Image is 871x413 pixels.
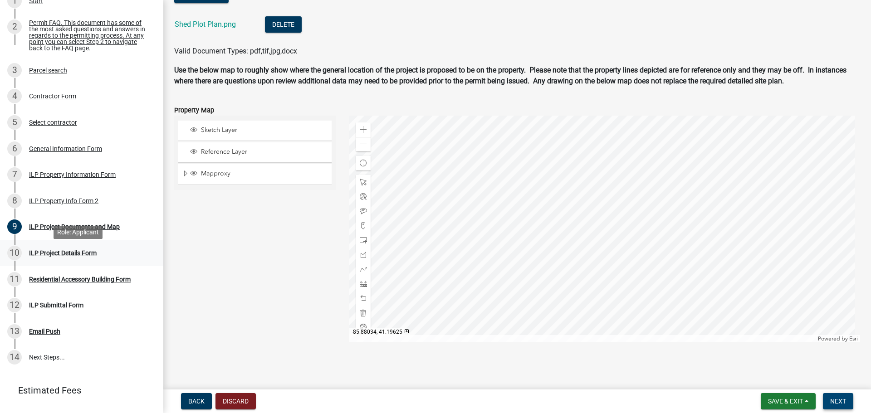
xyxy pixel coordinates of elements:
[29,67,67,73] div: Parcel search
[265,16,302,33] button: Delete
[182,170,189,179] span: Expand
[199,170,328,178] span: Mapproxy
[7,115,22,130] div: 5
[29,328,60,335] div: Email Push
[823,393,853,409] button: Next
[178,164,332,185] li: Mapproxy
[7,167,22,182] div: 7
[356,122,371,137] div: Zoom in
[29,302,83,308] div: ILP Submittal Form
[189,170,328,179] div: Mapproxy
[178,121,332,141] li: Sketch Layer
[188,398,205,405] span: Back
[177,118,333,188] ul: Layer List
[7,298,22,312] div: 12
[761,393,816,409] button: Save & Exit
[174,66,847,85] strong: Use the below map to roughly show where the general location of the project is proposed to be on ...
[29,93,76,99] div: Contractor Form
[7,272,22,287] div: 11
[356,156,371,170] div: Find my location
[174,47,297,55] span: Valid Document Types: pdf,tif,jpg,docx
[7,63,22,78] div: 3
[189,126,328,135] div: Sketch Layer
[181,393,212,409] button: Back
[7,350,22,364] div: 14
[849,335,858,342] a: Esri
[29,224,120,230] div: ILP Project Documents and Map
[7,219,22,234] div: 9
[29,250,97,256] div: ILP Project Details Form
[356,137,371,151] div: Zoom out
[7,19,22,34] div: 2
[7,194,22,208] div: 8
[7,141,22,156] div: 6
[174,107,214,114] label: Property Map
[830,398,846,405] span: Next
[178,142,332,163] li: Reference Layer
[7,89,22,103] div: 4
[29,146,102,152] div: General Information Form
[816,335,860,342] div: Powered by
[54,226,103,239] div: Role: Applicant
[175,20,236,29] a: Shed Plot Plan.png
[215,393,256,409] button: Discard
[265,20,302,29] wm-modal-confirm: Delete Document
[29,19,149,51] div: Permit FAQ. This document has some of the most asked questions and answers in regards to the perm...
[199,148,328,156] span: Reference Layer
[7,381,149,399] a: Estimated Fees
[29,276,131,282] div: Residential Accessory Building Form
[768,398,803,405] span: Save & Exit
[189,148,328,157] div: Reference Layer
[199,126,328,134] span: Sketch Layer
[7,324,22,339] div: 13
[29,171,116,178] div: ILP Property Information Form
[29,198,98,204] div: ILP Property Info Form 2
[29,119,77,126] div: Select contractor
[7,246,22,260] div: 10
